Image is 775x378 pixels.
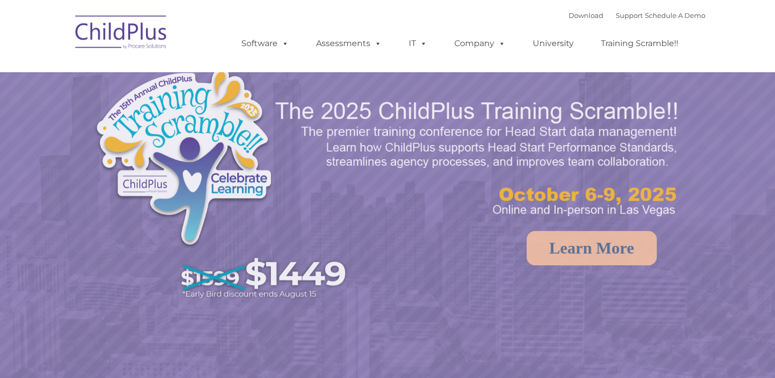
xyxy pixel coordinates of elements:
a: University [522,33,584,54]
a: Support [616,11,643,19]
a: Assessments [306,33,392,54]
a: IT [399,33,437,54]
a: Download [569,11,603,19]
img: ChildPlus by Procare Solutions [70,8,173,59]
a: Learn More [527,231,657,265]
a: Training Scramble!! [591,33,688,54]
a: Software [231,33,299,54]
a: Schedule A Demo [645,11,705,19]
a: Company [444,33,516,54]
font: | [569,11,705,19]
